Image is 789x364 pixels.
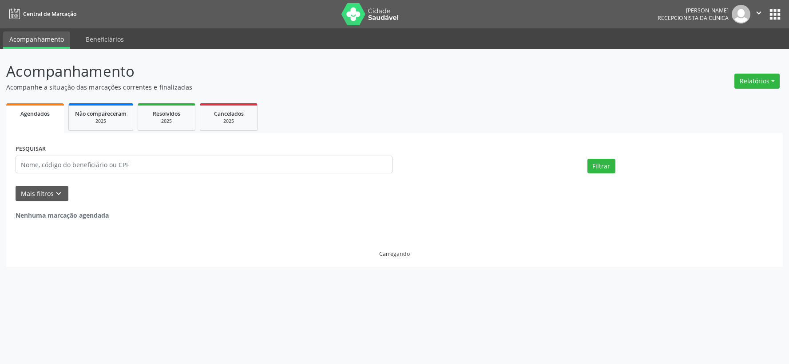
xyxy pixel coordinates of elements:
div: 2025 [206,118,251,125]
p: Acompanhamento [6,60,550,82]
div: Carregando [379,250,410,258]
input: Nome, código do beneficiário ou CPF [16,156,393,173]
span: Central de Marcação [23,10,76,18]
label: PESQUISAR [16,142,46,156]
span: Não compareceram [75,110,127,117]
div: 2025 [75,118,127,125]
span: Agendados [20,110,50,117]
button: Relatórios [734,74,780,89]
span: Recepcionista da clínica [658,14,729,22]
button:  [750,5,767,23]
img: img [732,5,750,23]
button: Mais filtroskeyboard_arrow_down [16,186,68,201]
button: apps [767,7,783,22]
div: [PERSON_NAME] [658,7,729,14]
i:  [754,8,764,18]
button: Filtrar [587,159,615,174]
div: 2025 [144,118,189,125]
span: Cancelados [214,110,244,117]
p: Acompanhe a situação das marcações correntes e finalizadas [6,82,550,92]
a: Acompanhamento [3,31,70,49]
a: Beneficiários [79,31,130,47]
span: Resolvidos [153,110,180,117]
strong: Nenhuma marcação agendada [16,211,109,219]
a: Central de Marcação [6,7,76,21]
i: keyboard_arrow_down [54,189,63,199]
